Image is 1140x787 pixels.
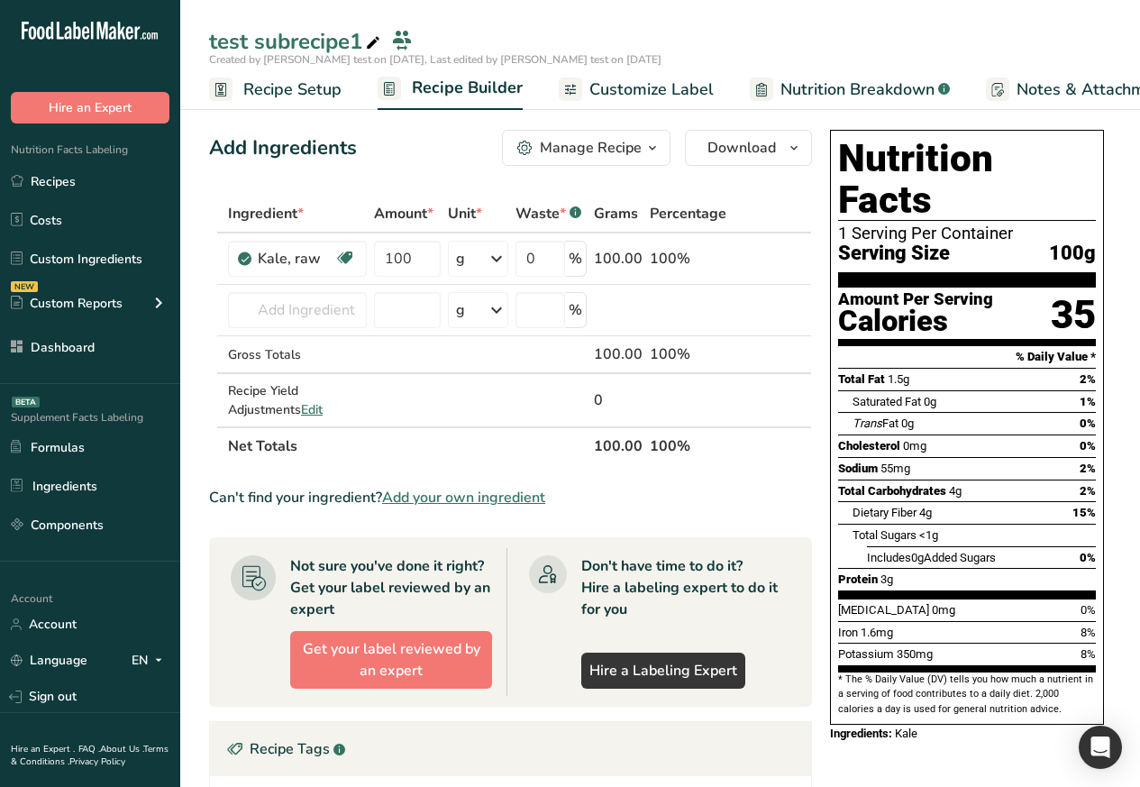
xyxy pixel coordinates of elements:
[1081,603,1096,617] span: 0%
[853,506,917,519] span: Dietary Fiber
[932,603,955,617] span: 0mg
[540,137,642,159] div: Manage Recipe
[838,243,950,265] span: Serving Size
[853,395,921,408] span: Saturated Fat
[301,401,323,418] span: Edit
[707,137,776,159] span: Download
[1080,372,1096,386] span: 2%
[838,462,878,475] span: Sodium
[1080,551,1096,564] span: 0%
[594,203,638,224] span: Grams
[685,130,812,166] button: Download
[594,248,643,270] div: 100.00
[646,426,730,464] th: 100%
[243,78,342,102] span: Recipe Setup
[830,727,892,740] span: Ingredients:
[209,69,342,110] a: Recipe Setup
[412,76,523,100] span: Recipe Builder
[838,572,878,586] span: Protein
[1079,726,1122,769] div: Open Intercom Messenger
[1080,484,1096,498] span: 2%
[132,650,169,672] div: EN
[838,346,1096,368] section: % Daily Value *
[594,343,643,365] div: 100.00
[838,603,929,617] span: [MEDICAL_DATA]
[853,416,882,430] i: Trans
[838,308,993,334] div: Calories
[1080,462,1096,475] span: 2%
[590,426,646,464] th: 100.00
[1080,395,1096,408] span: 1%
[382,487,545,508] span: Add your own ingredient
[374,203,433,224] span: Amount
[838,439,900,453] span: Cholesterol
[69,755,125,768] a: Privacy Policy
[589,78,714,102] span: Customize Label
[515,203,581,224] div: Waste
[650,203,726,224] span: Percentage
[78,743,100,755] a: FAQ .
[228,381,367,419] div: Recipe Yield Adjustments
[924,395,936,408] span: 0g
[919,528,938,542] span: <1g
[210,722,811,776] div: Recipe Tags
[919,506,932,519] span: 4g
[559,69,714,110] a: Customize Label
[502,130,670,166] button: Manage Recipe
[1081,626,1096,639] span: 8%
[11,92,169,124] button: Hire an Expert
[838,372,885,386] span: Total Fat
[903,439,926,453] span: 0mg
[895,727,917,740] span: Kale
[880,462,910,475] span: 55mg
[11,645,87,676] a: Language
[258,248,334,270] div: Kale, raw
[838,224,1096,243] div: 1 Serving Per Container
[290,555,492,620] div: Not sure you've done it right? Get your label reviewed by an expert
[209,487,812,508] div: Can't find your ingredient?
[853,416,898,430] span: Fat
[888,372,909,386] span: 1.5g
[1051,291,1096,339] div: 35
[209,133,357,163] div: Add Ingredients
[1081,647,1096,661] span: 8%
[650,248,726,270] div: 100%
[901,416,914,430] span: 0g
[867,551,996,564] span: Includes Added Sugars
[228,345,367,364] div: Gross Totals
[12,397,40,407] div: BETA
[949,484,962,498] span: 4g
[290,631,492,689] button: Get your label reviewed by an expert
[1080,439,1096,453] span: 0%
[298,638,484,682] span: Get your label reviewed by an expert
[838,138,1096,221] h1: Nutrition Facts
[780,78,935,102] span: Nutrition Breakdown
[209,52,661,67] span: Created by [PERSON_NAME] test on [DATE], Last edited by [PERSON_NAME] test on [DATE]
[838,626,858,639] span: Iron
[838,647,894,661] span: Potassium
[838,291,993,308] div: Amount Per Serving
[853,528,917,542] span: Total Sugars
[594,389,643,411] div: 0
[1072,506,1096,519] span: 15%
[880,572,893,586] span: 3g
[1049,243,1096,265] span: 100g
[228,203,304,224] span: Ingredient
[650,343,726,365] div: 100%
[448,203,482,224] span: Unit
[378,68,523,111] a: Recipe Builder
[11,294,123,313] div: Custom Reports
[100,743,143,755] a: About Us .
[897,647,933,661] span: 350mg
[1080,416,1096,430] span: 0%
[11,281,38,292] div: NEW
[838,484,946,498] span: Total Carbohydrates
[11,743,75,755] a: Hire an Expert .
[838,673,1096,717] section: * The % Daily Value (DV) tells you how much a nutrient in a serving of food contributes to a dail...
[750,69,950,110] a: Nutrition Breakdown
[456,248,465,270] div: g
[581,653,745,689] a: Hire a Labeling Expert
[224,426,590,464] th: Net Totals
[228,292,367,328] input: Add Ingredient
[581,555,790,620] div: Don't have time to do it? Hire a labeling expert to do it for you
